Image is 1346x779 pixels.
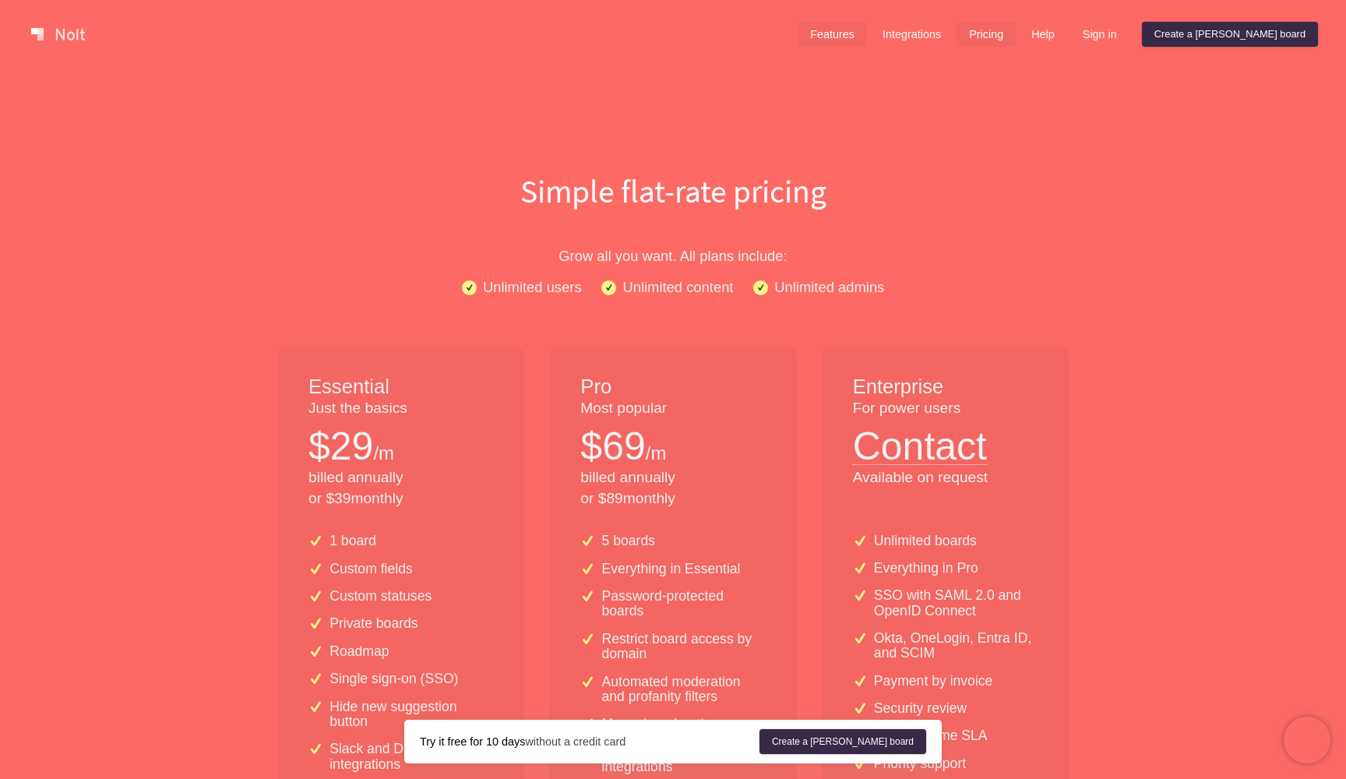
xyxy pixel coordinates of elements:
p: $ 69 [580,419,645,474]
p: billed annually or $ 89 monthly [580,467,765,509]
p: Hide new suggestion button [329,700,493,730]
p: Automated moderation and profanity filters [602,675,766,705]
button: Contact [853,419,987,465]
p: Password-protected boards [602,589,766,619]
p: Security review [874,701,967,716]
p: Payment by invoice [874,674,993,689]
a: Features [798,22,867,47]
h1: Pro [580,373,765,401]
iframe: Chatra live chat [1284,717,1330,763]
p: Unlimited content [622,276,733,298]
p: 5 boards [602,534,655,548]
strong: Try it free for 10 days [420,735,525,748]
p: Available on request [853,467,1038,488]
p: Roadmap [329,644,389,659]
a: Create a [PERSON_NAME] board [1142,22,1318,47]
p: $ 29 [308,419,373,474]
p: Single sign-on (SSO) [329,671,458,686]
a: Sign in [1070,22,1129,47]
p: Everything in Pro [874,561,978,576]
p: For power users [853,398,1038,419]
p: Grow all you want. All plans include: [174,245,1172,267]
p: Custom fields [329,562,413,576]
h1: Simple flat-rate pricing [174,168,1172,213]
p: Custom statuses [329,589,432,604]
a: Create a [PERSON_NAME] board [759,729,926,754]
h1: Essential [308,373,493,401]
p: Everything in Essential [602,562,741,576]
p: Private boards [329,616,418,631]
p: /m [373,440,394,467]
p: 1 board [329,534,376,548]
p: SSO with SAML 2.0 and OpenID Connect [874,588,1038,619]
p: Manual moderation [602,717,720,731]
h1: Enterprise [853,373,1038,401]
a: Help [1019,22,1067,47]
p: billed annually or $ 39 monthly [308,467,493,509]
a: Integrations [870,22,953,47]
p: Most popular [580,398,765,419]
p: Unlimited boards [874,534,977,548]
p: Just the basics [308,398,493,419]
p: Unlimited admins [774,276,884,298]
p: Okta, OneLogin, Entra ID, and SCIM [874,631,1038,661]
p: /m [646,440,667,467]
p: Restrict board access by domain [602,632,766,662]
p: Unlimited users [483,276,582,298]
p: Priority support [874,756,966,771]
a: Pricing [957,22,1016,47]
div: without a credit card [420,734,759,749]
